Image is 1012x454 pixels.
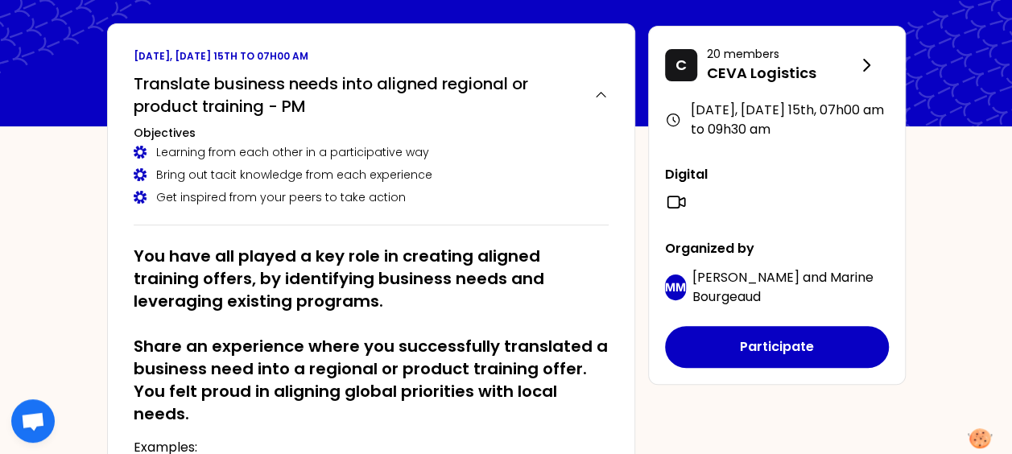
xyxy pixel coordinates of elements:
p: C [675,54,687,76]
h3: Objectives [134,125,609,141]
button: Translate business needs into aligned regional or product training - PM [134,72,609,118]
div: Get inspired from your peers to take action [134,189,609,205]
div: Bring out tacit knowledge from each experience [134,167,609,183]
div: Learning from each other in a participative way [134,144,609,160]
p: CEVA Logistics [707,62,857,85]
p: and [692,268,889,307]
p: Organized by [665,239,889,258]
h2: Translate business needs into aligned regional or product training - PM [134,72,580,118]
div: Open chat [11,399,55,443]
button: Participate [665,326,889,368]
p: MM [665,279,686,295]
span: Marine Bourgeaud [692,268,874,306]
p: 20 members [707,46,857,62]
h2: You have all played a key role in creating aligned training offers, by identifying business needs... [134,245,609,425]
p: Digital [665,165,889,184]
div: [DATE], [DATE] 15th , 07h00 am to 09h30 am [665,101,889,139]
span: [PERSON_NAME] [692,268,799,287]
p: [DATE], [DATE] 15th to 07h00 am [134,50,609,63]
